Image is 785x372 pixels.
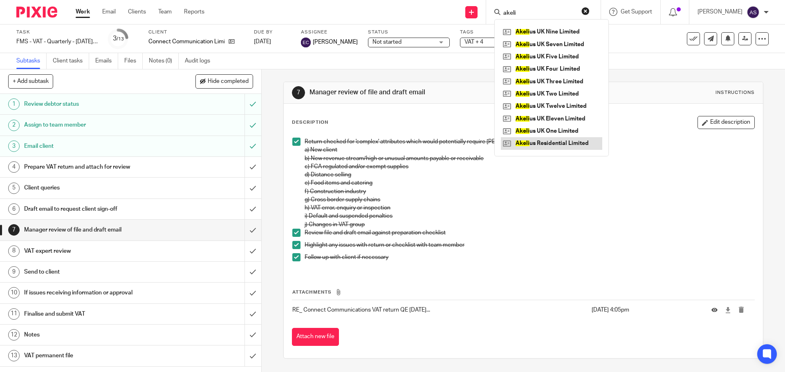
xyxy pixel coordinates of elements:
[310,88,541,97] h1: Manager review of file and draft email
[305,229,754,237] p: Review file and draft email against preparation checklist
[24,182,166,194] h1: Client queries
[581,7,590,15] button: Clear
[8,203,20,215] div: 6
[502,10,576,17] input: Search
[24,98,166,110] h1: Review debtor status
[254,29,291,36] label: Due by
[747,6,760,19] img: svg%3E
[24,266,166,278] h1: Send to client
[301,38,311,47] img: svg%3E
[16,53,47,69] a: Subtasks
[117,37,124,41] small: /13
[24,287,166,299] h1: If issues receiving information or approval
[368,29,450,36] label: Status
[24,350,166,362] h1: VAT permanent file
[292,119,328,126] p: Description
[8,308,20,320] div: 11
[16,38,98,46] div: FMS - VAT - Quarterly - May - July, 2025
[16,38,98,46] div: FMS - VAT - Quarterly - [DATE] - [DATE]
[592,306,699,314] p: [DATE] 4:05pm
[148,38,224,46] p: Connect Communication Limited
[149,53,179,69] a: Notes (0)
[460,29,542,36] label: Tags
[305,241,754,249] p: Highlight any issues with return or checklist with team member
[16,7,57,18] img: Pixie
[8,140,20,152] div: 3
[24,329,166,341] h1: Notes
[24,140,166,152] h1: Email client
[8,120,20,131] div: 2
[128,8,146,16] a: Clients
[195,74,253,88] button: Hide completed
[8,329,20,341] div: 12
[102,8,116,16] a: Email
[8,350,20,361] div: 13
[24,245,166,257] h1: VAT expert review
[8,245,20,257] div: 8
[208,78,249,85] span: Hide completed
[8,224,20,236] div: 7
[621,9,652,15] span: Get Support
[292,328,339,346] button: Attach new file
[8,98,20,110] div: 1
[292,290,332,294] span: Attachments
[313,38,358,46] span: [PERSON_NAME]
[698,116,755,129] button: Edit description
[301,29,358,36] label: Assignee
[254,39,271,45] span: [DATE]
[24,308,166,320] h1: Finalise and submit VAT
[305,221,754,229] p: j) Changes in VAT group
[8,74,53,88] button: + Add subtask
[8,183,20,194] div: 5
[16,29,98,36] label: Task
[292,86,305,99] div: 7
[24,203,166,215] h1: Draft email to request client sign-off
[698,8,742,16] p: [PERSON_NAME]
[464,39,483,45] span: VAT + 4
[24,224,166,236] h1: Manager review of file and draft email
[124,53,143,69] a: Files
[292,306,587,314] p: RE_ Connect Communications VAT return QE [DATE]...
[715,89,755,96] div: Instructions
[725,306,731,314] a: Download
[185,53,216,69] a: Audit logs
[148,29,244,36] label: Client
[184,8,204,16] a: Reports
[305,138,754,221] p: Return checked for 'complex' attributes which would potentially require [PERSON_NAME]'s input: a)...
[305,253,754,261] p: Follow up with client if necessary
[113,34,124,43] div: 3
[24,119,166,131] h1: Assign to team member
[372,39,401,45] span: Not started
[76,8,90,16] a: Work
[8,161,20,173] div: 4
[24,161,166,173] h1: Prepare VAT return and attach for review
[8,266,20,278] div: 9
[95,53,118,69] a: Emails
[158,8,172,16] a: Team
[8,287,20,298] div: 10
[53,53,89,69] a: Client tasks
